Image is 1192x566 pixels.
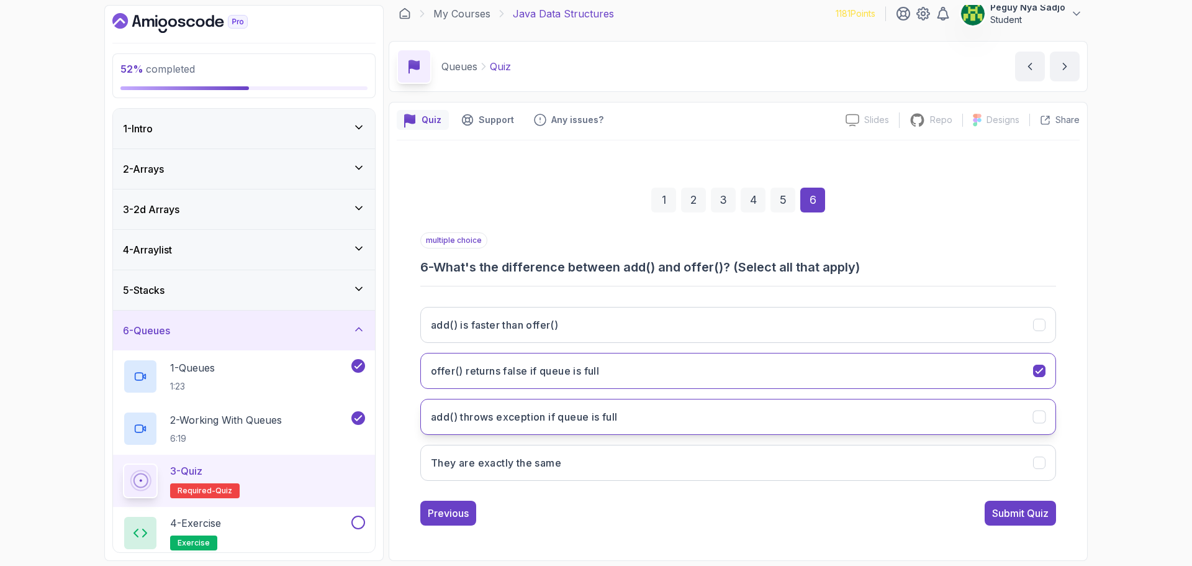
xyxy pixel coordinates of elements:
[215,486,232,496] span: quiz
[170,463,202,478] p: 3 - Quiz
[454,110,521,130] button: Support button
[526,110,611,130] button: Feedback button
[120,63,143,75] span: 52 %
[987,114,1019,126] p: Designs
[113,270,375,310] button: 5-Stacks
[651,188,676,212] div: 1
[112,13,276,33] a: Dashboard
[113,230,375,270] button: 4-Arraylist
[123,242,172,257] h3: 4 - Arraylist
[420,307,1056,343] button: add() is faster than offer()
[123,516,365,550] button: 4-Exerciseexercise
[113,109,375,148] button: 1-Intro
[479,114,514,126] p: Support
[113,189,375,229] button: 3-2d Arrays
[985,501,1056,526] button: Submit Quiz
[420,258,1056,276] h3: 6 - What's the difference between add() and offer()? (Select all that apply)
[431,409,618,424] h3: add() throws exception if queue is full
[770,188,795,212] div: 5
[433,6,490,21] a: My Courses
[681,188,706,212] div: 2
[123,283,165,298] h3: 5 - Stacks
[170,380,215,393] p: 1:23
[399,7,411,20] a: Dashboard
[170,516,221,531] p: 4 - Exercise
[170,432,282,445] p: 6:19
[441,59,477,74] p: Queues
[123,359,365,394] button: 1-Queues1:23
[170,413,282,427] p: 2 - Working With Queues
[178,486,215,496] span: Required-
[420,445,1056,481] button: They are exactly the same
[992,506,1049,521] div: Submit Quiz
[178,538,210,548] span: exercise
[800,188,825,212] div: 6
[428,506,469,521] div: Previous
[170,360,215,375] p: 1 - Queues
[123,323,170,338] h3: 6 - Queues
[960,1,1083,26] button: user profile imagePeguy Nya SadjoStudent
[431,317,558,332] h3: add() is faster than offer()
[420,399,1056,435] button: add() throws exception if queue is full
[422,114,441,126] p: Quiz
[123,463,365,498] button: 3-QuizRequired-quiz
[431,363,599,378] h3: offer() returns false if queue is full
[420,501,476,526] button: Previous
[120,63,195,75] span: completed
[113,149,375,189] button: 2-Arrays
[113,311,375,350] button: 6-Queues
[711,188,736,212] div: 3
[551,114,603,126] p: Any issues?
[990,14,1065,26] p: Student
[420,353,1056,389] button: offer() returns false if queue is full
[1050,52,1080,81] button: next content
[123,202,179,217] h3: 3 - 2d Arrays
[961,2,985,25] img: user profile image
[930,114,952,126] p: Repo
[123,162,164,176] h3: 2 - Arrays
[431,455,561,470] h3: They are exactly the same
[490,59,511,74] p: Quiz
[123,121,153,136] h3: 1 - Intro
[1015,52,1045,81] button: previous content
[741,188,765,212] div: 4
[513,6,614,21] p: Java Data Structures
[397,110,449,130] button: quiz button
[1029,114,1080,126] button: Share
[864,114,889,126] p: Slides
[836,7,875,20] p: 1181 Points
[990,1,1065,14] p: Peguy Nya Sadjo
[1055,114,1080,126] p: Share
[123,411,365,446] button: 2-Working With Queues6:19
[420,232,487,249] p: multiple choice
